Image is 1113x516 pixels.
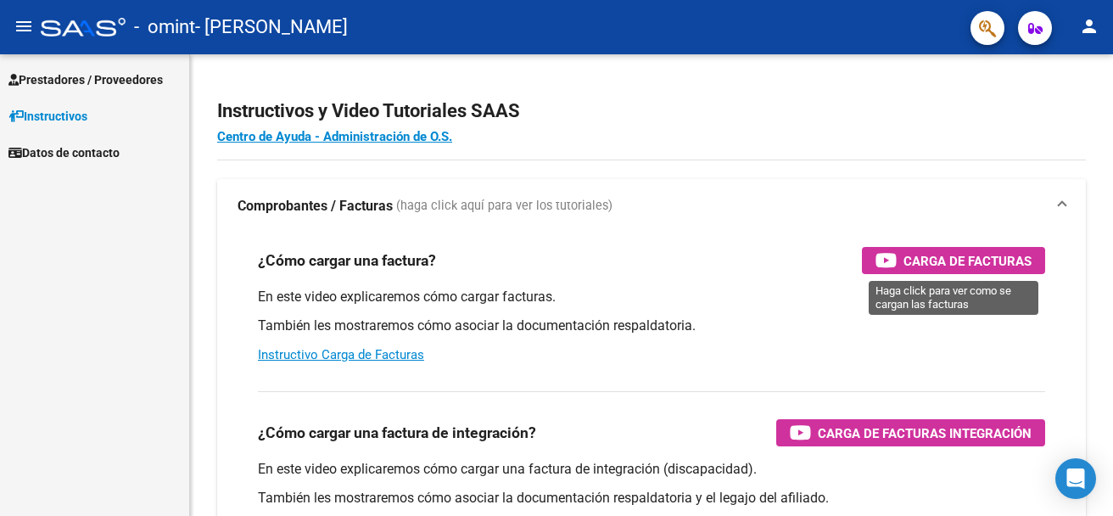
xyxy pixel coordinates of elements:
span: - omint [134,8,195,46]
strong: Comprobantes / Facturas [238,197,393,216]
p: En este video explicaremos cómo cargar una factura de integración (discapacidad). [258,460,1045,479]
span: - [PERSON_NAME] [195,8,348,46]
span: Prestadores / Proveedores [8,70,163,89]
h3: ¿Cómo cargar una factura de integración? [258,421,536,445]
span: Datos de contacto [8,143,120,162]
mat-expansion-panel-header: Comprobantes / Facturas (haga click aquí para ver los tutoriales) [217,179,1086,233]
p: También les mostraremos cómo asociar la documentación respaldatoria. [258,317,1045,335]
button: Carga de Facturas [862,247,1045,274]
div: Open Intercom Messenger [1055,458,1096,499]
span: Instructivos [8,107,87,126]
p: También les mostraremos cómo asociar la documentación respaldatoria y el legajo del afiliado. [258,489,1045,508]
a: Centro de Ayuda - Administración de O.S. [217,129,452,144]
h3: ¿Cómo cargar una factura? [258,249,436,272]
p: En este video explicaremos cómo cargar facturas. [258,288,1045,306]
a: Instructivo Carga de Facturas [258,347,424,362]
span: Carga de Facturas [903,250,1032,272]
mat-icon: menu [14,16,34,36]
span: (haga click aquí para ver los tutoriales) [396,197,612,216]
mat-icon: person [1079,16,1099,36]
h2: Instructivos y Video Tutoriales SAAS [217,95,1086,127]
span: Carga de Facturas Integración [818,423,1032,444]
button: Carga de Facturas Integración [776,419,1045,446]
